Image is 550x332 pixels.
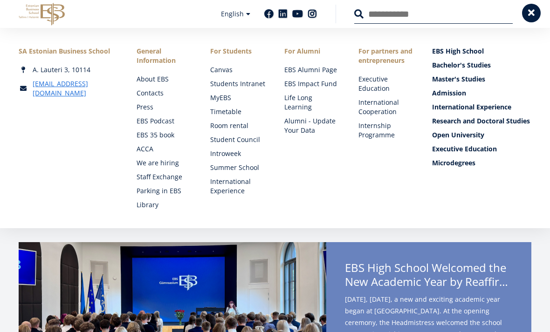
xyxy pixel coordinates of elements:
span: For Alumni [284,47,340,56]
a: Alumni - Update Your Data [284,116,340,135]
span: New Academic Year by Reaffirming Its Core Values [345,275,513,289]
a: Internship Programme [358,121,414,140]
a: International Experience [432,102,531,112]
a: Parking in EBS [137,186,192,196]
a: Student Council [210,135,266,144]
a: We are hiring [137,158,192,168]
a: International Experience [210,177,266,196]
div: A. Lauteri 3, 10114 [19,65,118,75]
a: About EBS [137,75,192,84]
div: SA Estonian Business School [19,47,118,56]
a: Open University [432,130,531,140]
a: International Cooperation [358,98,414,116]
a: EBS Alumni Page [284,65,340,75]
a: EBS Podcast [137,116,192,126]
a: Contacts [137,88,192,98]
a: Summer School [210,163,266,172]
a: Library [137,200,192,210]
a: EBS High School [432,47,531,56]
a: EBS Impact Fund [284,79,340,88]
a: Timetable [210,107,266,116]
a: Research and Doctoral Studies [432,116,531,126]
a: Introweek [210,149,266,158]
a: Canvas [210,65,266,75]
a: ACCA [137,144,192,154]
a: Students Intranet [210,79,266,88]
a: Executive Education [432,144,531,154]
a: [EMAIL_ADDRESS][DOMAIN_NAME] [33,79,118,98]
a: Microdegrees [432,158,531,168]
span: EBS High School Welcomed the [345,261,513,291]
a: Facebook [264,9,274,19]
a: Room rental [210,121,266,130]
a: Instagram [308,9,317,19]
a: Master's Studies [432,75,531,84]
a: Executive Education [358,75,414,93]
a: Linkedin [278,9,288,19]
a: For Students [210,47,266,56]
span: General Information [137,47,192,65]
a: Bachelor's Studies [432,61,531,70]
a: Life Long Learning [284,93,340,112]
a: Staff Exchange [137,172,192,182]
a: Admission [432,88,531,98]
a: MyEBS [210,93,266,102]
a: EBS 35 book [137,130,192,140]
span: For partners and entrepreneurs [358,47,414,65]
a: Press [137,102,192,112]
a: Youtube [292,9,303,19]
